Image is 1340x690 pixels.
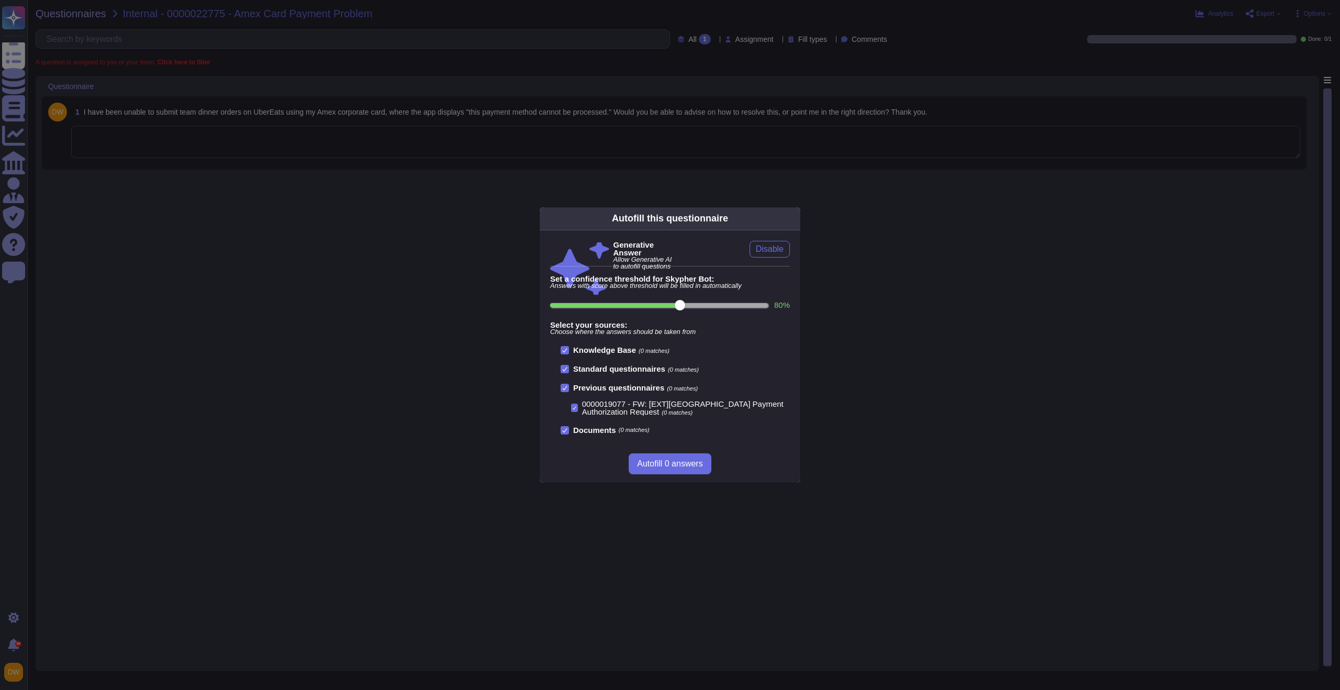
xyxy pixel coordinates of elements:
[774,301,790,309] label: 80 %
[667,385,698,392] span: (0 matches)
[612,212,728,226] div: Autofill this questionnaire
[756,245,784,253] span: Disable
[750,241,790,258] button: Disable
[629,453,711,474] button: Autofill 0 answers
[550,283,790,290] span: Answers with score above threshold will be filled in automatically
[637,460,702,468] span: Autofill 0 answers
[573,346,636,354] b: Knowledge Base
[639,348,669,354] span: (0 matches)
[550,329,790,336] span: Choose where the answers should be taken from
[573,364,665,373] b: Standard questionnaires
[573,426,616,434] b: Documents
[550,275,790,283] b: Set a confidence threshold for Skypher Bot:
[613,241,673,257] b: Generative Answer
[668,366,699,373] span: (0 matches)
[573,383,664,392] b: Previous questionnaires
[582,399,784,416] span: 0000019077 - FW: [EXT][GEOGRAPHIC_DATA] Payment Authorization Request
[662,409,693,416] span: (0 matches)
[550,321,790,329] b: Select your sources:
[613,257,673,270] span: Allow Generative AI to autofill questions
[619,427,650,433] span: (0 matches)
